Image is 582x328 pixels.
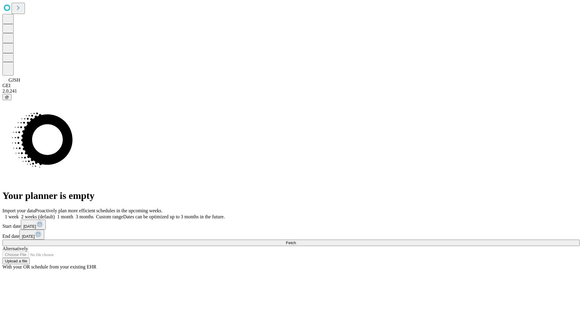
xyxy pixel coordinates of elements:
div: End date [2,230,580,240]
div: GEI [2,83,580,88]
span: Fetch [286,241,296,245]
h1: Your planner is empty [2,190,580,201]
button: [DATE] [21,220,46,230]
span: 1 week [5,214,19,219]
span: GJSH [8,77,20,83]
span: 2 weeks (default) [21,214,55,219]
span: 3 months [76,214,94,219]
button: Upload a file [2,258,30,264]
span: Alternatively [2,246,28,251]
button: [DATE] [19,230,44,240]
span: Dates can be optimized up to 3 months in the future. [123,214,225,219]
span: [DATE] [22,234,35,239]
div: 2.0.241 [2,88,580,94]
span: Import your data [2,208,35,213]
div: Start date [2,220,580,230]
span: With your OR schedule from your existing EHR [2,264,96,269]
span: Proactively plan more efficient schedules in the upcoming weeks. [35,208,162,213]
span: 1 month [57,214,73,219]
button: @ [2,94,12,100]
span: Custom range [96,214,123,219]
button: Fetch [2,240,580,246]
span: [DATE] [23,224,36,229]
span: @ [5,95,9,99]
